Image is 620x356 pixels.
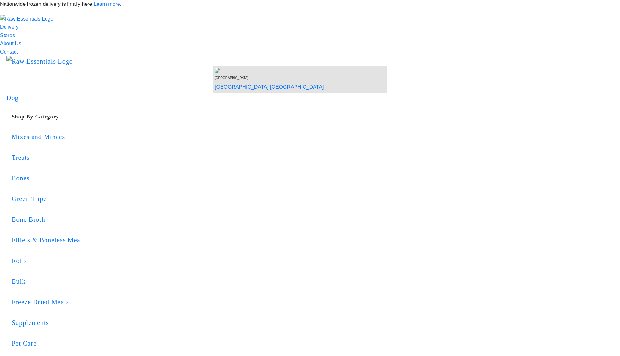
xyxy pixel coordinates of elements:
[12,123,382,151] a: Mixes and Minces
[12,226,382,254] a: Fillets & Boneless Meat
[12,276,382,287] div: Bulk
[12,214,382,225] div: Bone Broth
[12,164,382,192] a: Bones
[12,144,382,171] a: Treats
[12,194,382,204] div: Green Tripe
[12,152,382,163] div: Treats
[215,68,221,73] img: van-moving.png
[270,84,324,90] a: [GEOGRAPHIC_DATA]
[12,185,382,213] a: Green Tripe
[12,318,382,328] div: Supplements
[12,309,382,337] a: Supplements
[12,297,382,307] div: Freeze Dried Meals
[215,76,248,80] span: [GEOGRAPHIC_DATA]
[94,1,120,7] a: Learn more
[12,173,382,183] div: Bones
[6,56,73,66] img: Raw Essentials Logo
[12,338,382,349] div: Pet Care
[6,94,19,101] a: Dog
[215,84,269,90] a: [GEOGRAPHIC_DATA]
[12,132,382,142] div: Mixes and Minces
[12,235,382,245] div: Fillets & Boneless Meat
[12,268,382,295] a: Bulk
[12,247,382,275] a: Rolls
[12,206,382,233] a: Bone Broth
[12,288,382,316] a: Freeze Dried Meals
[12,256,382,266] div: Rolls
[12,113,382,121] h5: Shop By Category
